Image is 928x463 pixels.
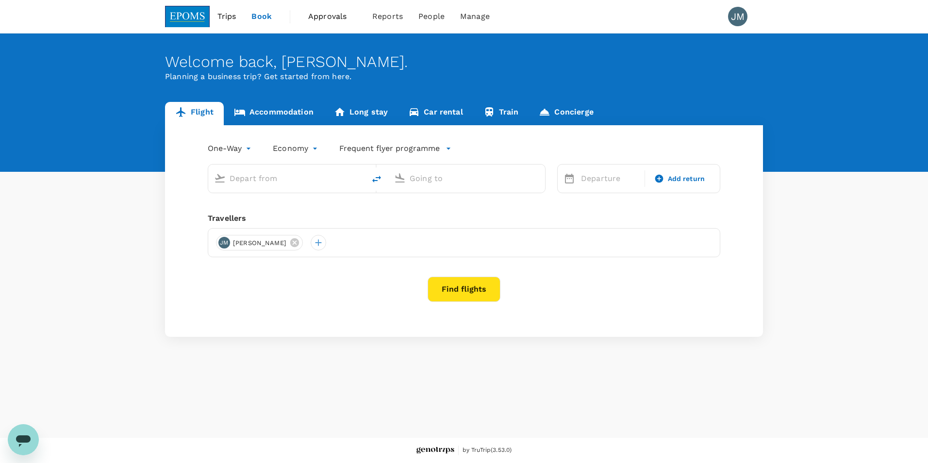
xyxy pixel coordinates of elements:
[398,102,473,125] a: Car rental
[463,446,512,455] span: by TruTrip ( 3.53.0 )
[217,11,236,22] span: Trips
[308,11,357,22] span: Approvals
[581,173,639,184] p: Departure
[251,11,272,22] span: Book
[273,141,320,156] div: Economy
[358,177,360,179] button: Open
[418,11,445,22] span: People
[224,102,324,125] a: Accommodation
[324,102,398,125] a: Long stay
[529,102,603,125] a: Concierge
[339,143,440,154] p: Frequent flyer programme
[668,174,705,184] span: Add return
[372,11,403,22] span: Reports
[428,277,500,302] button: Find flights
[410,171,525,186] input: Going to
[538,177,540,179] button: Open
[365,167,388,191] button: delete
[208,213,720,224] div: Travellers
[339,143,451,154] button: Frequent flyer programme
[165,53,763,71] div: Welcome back , [PERSON_NAME] .
[227,238,292,248] span: [PERSON_NAME]
[218,237,230,248] div: JM
[165,71,763,83] p: Planning a business trip? Get started from here.
[460,11,490,22] span: Manage
[8,424,39,455] iframe: Button to launch messaging window
[416,447,454,454] img: Genotrips - EPOMS
[216,235,303,250] div: JM[PERSON_NAME]
[473,102,529,125] a: Train
[165,102,224,125] a: Flight
[230,171,345,186] input: Depart from
[728,7,747,26] div: JM
[165,6,210,27] img: EPOMS SDN BHD
[208,141,253,156] div: One-Way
